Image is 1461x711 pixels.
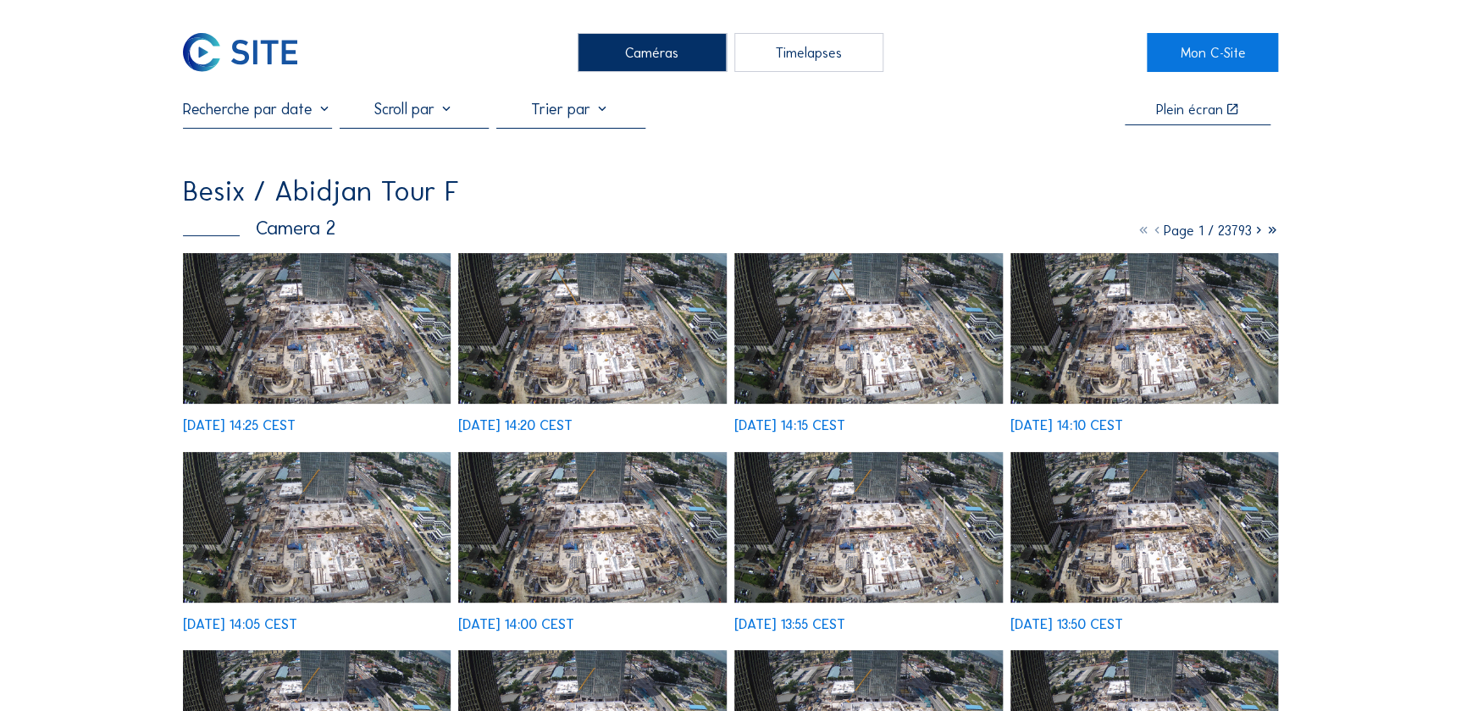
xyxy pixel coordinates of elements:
div: [DATE] 14:25 CEST [183,418,296,432]
span: Page 1 / 23793 [1163,222,1251,239]
div: [DATE] 13:50 CEST [1010,617,1123,631]
div: [DATE] 14:15 CEST [734,418,845,432]
div: [DATE] 14:20 CEST [458,418,573,432]
img: image_53825081 [1010,452,1279,603]
img: image_53825904 [458,253,727,404]
img: C-SITE Logo [183,33,297,71]
img: image_53825988 [183,253,451,404]
div: [DATE] 14:00 CEST [458,617,574,631]
a: Mon C-Site [1147,33,1278,71]
a: C-SITE Logo [183,33,314,71]
img: image_53825416 [183,452,451,603]
img: image_53825287 [458,452,727,603]
img: image_53825667 [1010,253,1279,404]
div: [DATE] 14:10 CEST [1010,418,1123,432]
div: Plein écran [1156,102,1223,116]
div: Camera 2 [183,218,335,238]
div: Timelapses [734,33,883,71]
img: image_53825804 [734,253,1003,404]
div: [DATE] 13:55 CEST [734,617,845,631]
div: Caméras [578,33,727,71]
div: [DATE] 14:05 CEST [183,617,297,631]
div: Besix / Abidjan Tour F [183,178,459,206]
img: image_53825194 [734,452,1003,603]
input: Recherche par date 󰅀 [183,100,332,118]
